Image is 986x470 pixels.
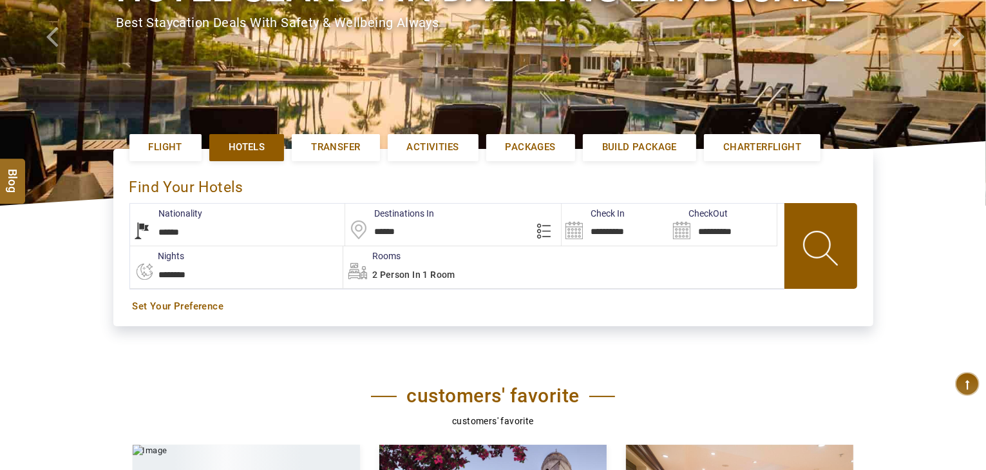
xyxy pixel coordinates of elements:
span: Hotels [229,141,265,154]
a: Build Package [583,134,696,161]
div: Find Your Hotels [129,165,857,203]
label: Rooms [343,250,401,262]
a: Activities [388,134,479,161]
span: Transfer [311,141,360,154]
p: customers' favorite [133,414,854,428]
label: Nationality [130,207,203,220]
span: Charterflight [723,141,801,154]
a: Charterflight [704,134,820,161]
input: Search [562,204,669,246]
span: Flight [149,141,182,154]
span: Blog [5,169,21,180]
a: Transfer [292,134,379,161]
span: Activities [407,141,459,154]
label: Check In [562,207,625,220]
label: Destinations In [345,207,434,220]
a: Hotels [209,134,284,161]
label: CheckOut [669,207,728,220]
a: Packages [486,134,575,161]
div: Best Staycation Deals with safety & wellbeing always [117,14,870,32]
span: Build Package [602,141,677,154]
span: Packages [506,141,556,154]
a: Set Your Preference [133,300,854,313]
span: 2 Person in 1 Room [372,269,455,280]
label: nights [129,250,185,262]
a: Flight [129,134,202,161]
h2: customers' favorite [371,384,615,407]
input: Search [669,204,777,246]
